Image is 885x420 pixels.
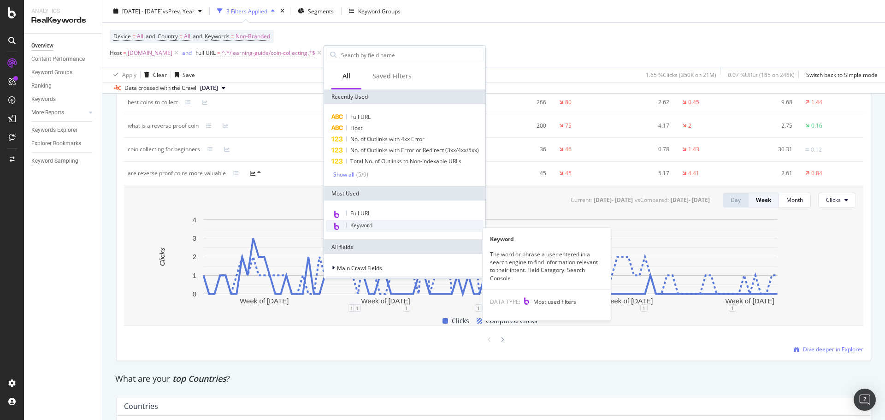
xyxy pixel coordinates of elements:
[620,98,669,106] div: 2.62
[818,193,856,207] button: Clicks
[31,81,95,91] a: Ranking
[728,71,795,78] div: 0.07 % URLs ( 185 on 248K )
[744,145,793,154] div: 30.31
[358,7,401,15] div: Keyword Groups
[811,169,822,177] div: 0.84
[350,209,371,217] span: Full URL
[193,32,202,40] span: and
[483,250,611,282] div: The word or phrase a user entered in a search engine to find information relevant to their intent...
[31,54,85,64] div: Content Performance
[113,32,131,40] span: Device
[348,304,355,312] div: 1
[193,234,196,242] text: 3
[128,122,199,130] div: what is a reverse proof coin
[193,290,196,298] text: 0
[811,98,822,106] div: 1.44
[806,71,878,78] div: Switch back to Simple mode
[31,7,94,15] div: Analytics
[231,32,234,40] span: =
[802,67,878,82] button: Switch back to Simple mode
[122,7,163,15] span: [DATE] - [DATE]
[854,389,876,411] div: Open Intercom Messenger
[172,373,226,384] span: top Countries
[640,304,648,312] div: 1
[124,402,158,411] div: Countries
[794,345,863,353] a: Dive deeper in Explorer
[163,7,195,15] span: vs Prev. Year
[565,98,572,106] div: 80
[193,216,196,224] text: 4
[620,169,669,177] div: 5.17
[128,98,178,106] div: best coins to collect
[31,125,95,135] a: Keywords Explorer
[726,297,774,305] text: Week of [DATE]
[350,157,461,165] span: Total No. of Outlinks to Non-Indexable URLs
[646,71,716,78] div: 1.65 % Clicks ( 350K on 21M )
[31,95,56,104] div: Keywords
[128,145,200,154] div: coin collecting for beginners
[124,84,196,92] div: Data crossed with the Crawl
[688,145,699,154] div: 1.43
[217,49,220,57] span: =
[195,49,216,57] span: Full URL
[337,264,382,272] span: Main Crawl Fields
[565,169,572,177] div: 45
[123,49,126,57] span: =
[236,30,270,43] span: Non-Branded
[594,196,633,204] div: [DATE] - [DATE]
[110,49,122,57] span: Host
[723,193,749,207] button: Day
[403,304,410,312] div: 1
[132,32,136,40] span: =
[141,67,167,82] button: Clear
[200,84,218,92] span: 2025 Aug. 25th
[779,193,811,207] button: Month
[497,122,546,130] div: 200
[635,196,669,204] div: vs Compared :
[826,196,841,204] span: Clicks
[110,4,206,18] button: [DATE] - [DATE]vsPrev. Year
[333,172,354,178] div: Show all
[497,98,546,106] div: 266
[31,81,52,91] div: Ranking
[31,41,95,51] a: Overview
[31,41,53,51] div: Overview
[756,196,771,204] div: Week
[171,67,195,82] button: Save
[342,71,350,81] div: All
[565,122,572,130] div: 75
[179,32,183,40] span: =
[193,253,196,260] text: 2
[158,32,178,40] span: Country
[786,196,803,204] div: Month
[744,169,793,177] div: 2.61
[31,68,72,77] div: Keyword Groups
[128,169,226,177] div: are reverse proof coins more valuable
[31,68,95,77] a: Keyword Groups
[350,146,479,154] span: No. of Outlinks with Error or Redirect (3xx/4xx/5xx)
[294,4,337,18] button: Segments
[122,71,136,78] div: Apply
[486,315,537,326] span: Compared Clicks
[731,196,741,204] div: Day
[110,67,136,82] button: Apply
[497,145,546,154] div: 36
[361,297,410,305] text: Week of [DATE]
[226,7,267,15] div: 3 Filters Applied
[196,83,229,94] button: [DATE]
[308,7,334,15] span: Segments
[158,247,166,266] text: Clicks
[811,146,822,154] div: 0.12
[326,276,484,291] div: URLs
[620,122,669,130] div: 4.17
[131,215,849,308] svg: A chart.
[193,271,196,279] text: 1
[729,304,736,312] div: 1
[183,71,195,78] div: Save
[565,145,572,154] div: 46
[533,298,576,306] span: Most used filters
[31,125,77,135] div: Keywords Explorer
[345,4,404,18] button: Keyword Groups
[805,148,809,151] img: Equal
